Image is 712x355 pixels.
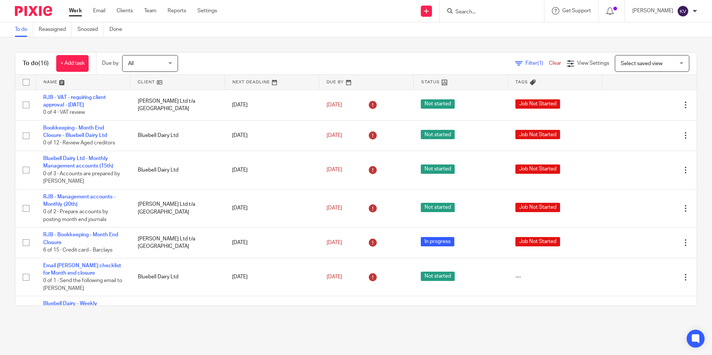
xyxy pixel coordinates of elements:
a: Reassigned [39,22,72,37]
a: Settings [197,7,217,15]
span: Not started [421,203,455,212]
td: [DATE] [225,227,319,258]
td: Bluebell Dairy Ltd [130,120,225,151]
td: Bluebell Dairy Ltd [130,151,225,189]
span: 6 of 15 · Credit card - Barclays [43,247,112,253]
span: 0 of 2 · Prepare accounts by posting month end journals [43,210,108,223]
span: All [128,61,134,66]
td: [PERSON_NAME] Ltd t/a [GEOGRAPHIC_DATA] [130,227,225,258]
span: [DATE] [327,205,342,211]
td: [PERSON_NAME] Ltd t/a [GEOGRAPHIC_DATA] [130,189,225,227]
span: View Settings [577,61,609,66]
span: (1) [537,61,543,66]
p: Due by [102,60,118,67]
span: Get Support [562,8,591,13]
span: [DATE] [327,133,342,138]
span: Job Not Started [515,130,560,139]
td: [DATE] [225,151,319,189]
span: Tags [515,80,528,84]
a: Snoozed [77,22,104,37]
a: Clients [117,7,133,15]
a: Work [69,7,82,15]
td: [DATE] [225,120,319,151]
img: Pixie [15,6,52,16]
td: [DATE] [225,296,319,350]
td: Bluebell Dairy Ltd [130,258,225,296]
a: RJB - VAT - requiring client approval - [DATE] [43,95,106,108]
a: To do [15,22,33,37]
span: 0 of 12 · Review Aged creditors [43,141,115,146]
a: RJB - Management accounts - Monthly (20th) [43,194,115,207]
a: Clear [549,61,561,66]
span: 0 of 3 · Accounts are prepared by [PERSON_NAME] [43,171,120,184]
span: Job Not Started [515,203,560,212]
td: [DATE] [225,90,319,120]
span: Job Not Started [515,99,560,109]
p: [PERSON_NAME] [632,7,673,15]
img: svg%3E [677,5,689,17]
div: --- [515,273,595,281]
a: Bluebell Dairy - Weekly Bookkeeping - Issue missing info list - WEEKLY [43,301,120,322]
span: [DATE] [327,167,342,173]
a: RJB - Bookkeeping - Month End Closure [43,232,118,245]
td: [DATE] [225,189,319,227]
a: Bluebell Dairy Ltd - Monthly Management accounts (15th) [43,156,113,169]
span: Not started [421,272,455,281]
a: Email [PERSON_NAME] checklist for Month end closure [43,263,121,276]
span: Not started [421,99,455,109]
a: Team [144,7,156,15]
a: Email [93,7,105,15]
span: Not started [421,164,455,174]
span: [DATE] [327,274,342,279]
span: (16) [38,60,49,66]
span: Filter [525,61,549,66]
span: [DATE] [327,102,342,108]
span: Job Not Started [515,237,560,246]
input: Search [455,9,522,16]
a: Reports [168,7,186,15]
a: Done [109,22,128,37]
td: Bluebell Dairy Ltd [130,296,225,350]
span: Job Not Started [515,164,560,174]
h1: To do [23,60,49,67]
span: [DATE] [327,240,342,245]
a: + Add task [56,55,89,72]
span: In progress [421,237,454,246]
a: Bookkeeping - Month End Closure - Bluebell Dairy Ltd [43,125,107,138]
span: 0 of 1 · Send the following email to [PERSON_NAME] [43,278,122,291]
span: Not started [421,130,455,139]
span: Select saved view [621,61,662,66]
td: [PERSON_NAME] Ltd t/a [GEOGRAPHIC_DATA] [130,90,225,120]
span: 0 of 4 · VAT review [43,110,85,115]
td: [DATE] [225,258,319,296]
